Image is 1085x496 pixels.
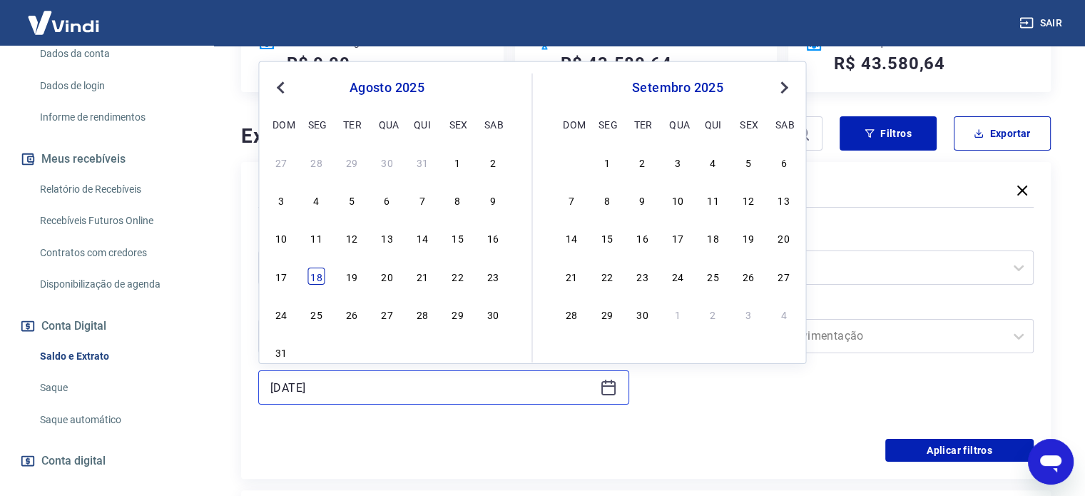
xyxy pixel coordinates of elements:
[740,305,757,323] div: Choose sexta-feira, 3 de outubro de 2025
[561,151,795,324] div: month 2025-09
[34,103,196,132] a: Informe de rendimentos
[17,310,196,342] button: Conta Digital
[449,153,466,171] div: Choose sexta-feira, 1 de agosto de 2025
[287,52,350,75] h5: R$ 0,00
[561,52,672,75] h5: R$ 43.580,64
[17,445,196,477] a: Conta digital
[414,191,431,208] div: Choose quinta-feira, 7 de agosto de 2025
[41,451,106,471] span: Conta digital
[633,115,651,132] div: ter
[598,191,616,208] div: Choose segunda-feira, 8 de setembro de 2025
[449,305,466,323] div: Choose sexta-feira, 29 de agosto de 2025
[414,115,431,132] div: qui
[343,305,360,323] div: Choose terça-feira, 26 de agosto de 2025
[740,229,757,246] div: Choose sexta-feira, 19 de setembro de 2025
[272,191,290,208] div: Choose domingo, 3 de agosto de 2025
[598,153,616,171] div: Choose segunda-feira, 1 de setembro de 2025
[633,191,651,208] div: Choose terça-feira, 9 de setembro de 2025
[414,343,431,360] div: Choose quinta-feira, 4 de setembro de 2025
[449,268,466,285] div: Choose sexta-feira, 22 de agosto de 2025
[272,229,290,246] div: Choose domingo, 10 de agosto de 2025
[484,115,501,132] div: sab
[669,191,686,208] div: Choose quarta-feira, 10 de setembro de 2025
[598,115,616,132] div: seg
[669,115,686,132] div: qua
[740,153,757,171] div: Choose sexta-feira, 5 de setembro de 2025
[449,229,466,246] div: Choose sexta-feira, 15 de agosto de 2025
[705,153,722,171] div: Choose quinta-feira, 4 de setembro de 2025
[561,79,795,96] div: setembro 2025
[1028,439,1074,485] iframe: Botão para abrir a janela de mensagens
[308,268,325,285] div: Choose segunda-feira, 18 de agosto de 2025
[34,342,196,371] a: Saldo e Extrato
[378,305,395,323] div: Choose quarta-feira, 27 de agosto de 2025
[272,268,290,285] div: Choose domingo, 17 de agosto de 2025
[308,153,325,171] div: Choose segunda-feira, 28 de julho de 2025
[834,52,945,75] h5: R$ 43.580,64
[563,191,580,208] div: Choose domingo, 7 de setembro de 2025
[343,268,360,285] div: Choose terça-feira, 19 de agosto de 2025
[308,115,325,132] div: seg
[563,115,580,132] div: dom
[775,229,793,246] div: Choose sábado, 20 de setembro de 2025
[666,299,1031,316] label: Tipo de Movimentação
[669,229,686,246] div: Choose quarta-feira, 17 de setembro de 2025
[34,270,196,299] a: Disponibilização de agenda
[17,1,110,44] img: Vindi
[34,39,196,69] a: Dados da conta
[308,343,325,360] div: Choose segunda-feira, 1 de setembro de 2025
[241,122,591,151] h4: Extrato
[563,153,580,171] div: Choose domingo, 31 de agosto de 2025
[563,268,580,285] div: Choose domingo, 21 de setembro de 2025
[885,439,1034,462] button: Aplicar filtros
[449,343,466,360] div: Choose sexta-feira, 5 de setembro de 2025
[414,305,431,323] div: Choose quinta-feira, 28 de agosto de 2025
[705,305,722,323] div: Choose quinta-feira, 2 de outubro de 2025
[378,229,395,246] div: Choose quarta-feira, 13 de agosto de 2025
[308,191,325,208] div: Choose segunda-feira, 4 de agosto de 2025
[1017,10,1068,36] button: Sair
[563,305,580,323] div: Choose domingo, 28 de setembro de 2025
[449,115,466,132] div: sex
[563,229,580,246] div: Choose domingo, 14 de setembro de 2025
[343,229,360,246] div: Choose terça-feira, 12 de agosto de 2025
[272,305,290,323] div: Choose domingo, 24 de agosto de 2025
[775,191,793,208] div: Choose sábado, 13 de setembro de 2025
[484,343,501,360] div: Choose sábado, 6 de setembro de 2025
[343,153,360,171] div: Choose terça-feira, 29 de julho de 2025
[272,79,289,96] button: Previous Month
[308,305,325,323] div: Choose segunda-feira, 25 de agosto de 2025
[705,229,722,246] div: Choose quinta-feira, 18 de setembro de 2025
[669,153,686,171] div: Choose quarta-feira, 3 de setembro de 2025
[414,153,431,171] div: Choose quinta-feira, 31 de julho de 2025
[378,343,395,360] div: Choose quarta-feira, 3 de setembro de 2025
[840,116,937,151] button: Filtros
[705,268,722,285] div: Choose quinta-feira, 25 de setembro de 2025
[598,229,616,246] div: Choose segunda-feira, 15 de setembro de 2025
[669,268,686,285] div: Choose quarta-feira, 24 de setembro de 2025
[34,373,196,403] a: Saque
[775,305,793,323] div: Choose sábado, 4 de outubro de 2025
[775,268,793,285] div: Choose sábado, 27 de setembro de 2025
[414,268,431,285] div: Choose quinta-feira, 21 de agosto de 2025
[954,116,1051,151] button: Exportar
[378,115,395,132] div: qua
[17,143,196,175] button: Meus recebíveis
[598,268,616,285] div: Choose segunda-feira, 22 de setembro de 2025
[34,238,196,268] a: Contratos com credores
[343,191,360,208] div: Choose terça-feira, 5 de agosto de 2025
[740,191,757,208] div: Choose sexta-feira, 12 de setembro de 2025
[484,153,501,171] div: Choose sábado, 2 de agosto de 2025
[705,115,722,132] div: qui
[270,151,503,363] div: month 2025-08
[775,115,793,132] div: sab
[633,305,651,323] div: Choose terça-feira, 30 de setembro de 2025
[484,305,501,323] div: Choose sábado, 30 de agosto de 2025
[449,191,466,208] div: Choose sexta-feira, 8 de agosto de 2025
[378,153,395,171] div: Choose quarta-feira, 30 de julho de 2025
[272,343,290,360] div: Choose domingo, 31 de agosto de 2025
[378,268,395,285] div: Choose quarta-feira, 20 de agosto de 2025
[598,305,616,323] div: Choose segunda-feira, 29 de setembro de 2025
[484,229,501,246] div: Choose sábado, 16 de agosto de 2025
[34,405,196,435] a: Saque automático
